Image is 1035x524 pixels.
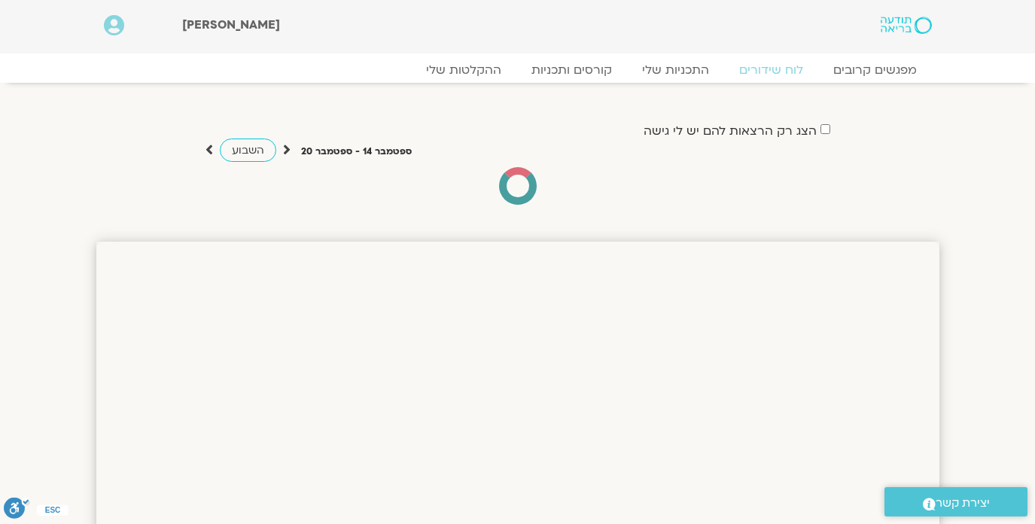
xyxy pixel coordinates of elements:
[884,487,1027,516] a: יצירת קשר
[220,139,276,162] a: השבוע
[644,124,817,138] label: הצג רק הרצאות להם יש לי גישה
[818,62,932,78] a: מפגשים קרובים
[301,144,412,160] p: ספטמבר 14 - ספטמבר 20
[232,143,264,157] span: השבוע
[104,62,932,78] nav: Menu
[627,62,724,78] a: התכניות שלי
[936,493,990,513] span: יצירת קשר
[516,62,627,78] a: קורסים ותכניות
[724,62,818,78] a: לוח שידורים
[411,62,516,78] a: ההקלטות שלי
[182,17,280,33] span: [PERSON_NAME]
